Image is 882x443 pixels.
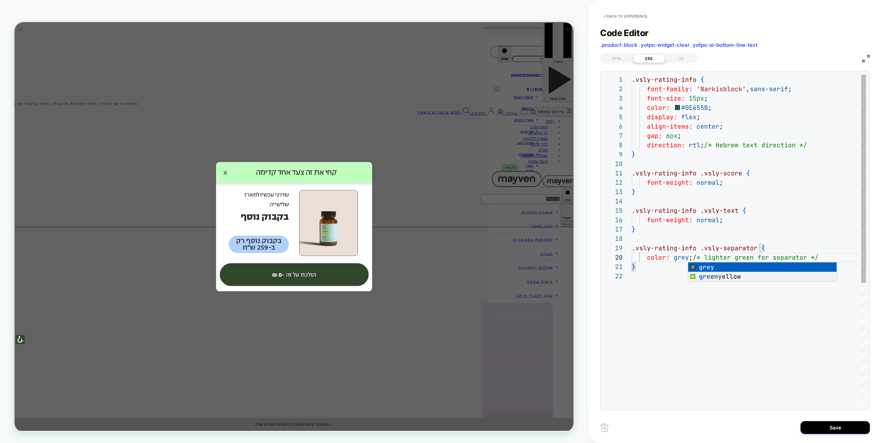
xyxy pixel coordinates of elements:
span: 6px [666,132,677,140]
div: 15 [604,206,623,215]
span: /* Hebrew text direction */ [704,141,807,149]
div: 9 [604,150,623,159]
span: } [632,263,635,271]
div: 12 [604,178,623,187]
img: fullscreen [862,55,870,62]
span: } [632,188,635,196]
span: normal [697,216,719,224]
div: 1 [604,75,623,84]
img: delete [600,423,609,432]
span: font-weight: [647,216,693,224]
div: 14 [604,197,623,206]
div: CSS [633,54,665,63]
span: ; [719,122,723,130]
span: .product-block .yotpo-widget-clear .yotpo-sr-bottom-line-text [600,42,758,48]
span: color: [647,253,670,261]
div: grey [688,262,837,272]
div: 17 [604,225,623,234]
span: ; [689,253,693,261]
div: בקבוק נוסף רק ב-259 ש״ח [286,285,366,308]
input: לפתיחה תפריט להתאמה אישית [1,417,14,429]
div: 21 [604,262,623,271]
div: 2 [604,84,623,94]
button: הולכת על זה -0 ₪ [274,321,472,352]
span: normal [697,179,719,186]
div: 19 [604,243,623,253]
span: .vsly-text [700,207,738,215]
div: שדרגי עכשיו למארז שלישייה [286,224,366,250]
span: sans-serif [750,85,788,93]
div: JS [665,54,697,63]
button: < Back to experience [600,11,651,22]
span: 0 ₪ [344,331,357,342]
span: font-size: [647,94,685,102]
span: font-family: [647,85,693,93]
div: 22 [604,271,623,281]
span: ; [719,179,723,186]
span: ; [719,216,723,224]
div: 8 [604,140,623,150]
span: color: [647,104,670,112]
div: HTML [601,54,633,63]
span: gap: [647,132,662,140]
span: en ellow [699,272,741,280]
span: } [632,150,635,158]
span: center [697,122,719,130]
span: { [761,244,765,252]
span: { [742,207,746,215]
span: .vsly-rating-info [632,169,697,177]
span: #0E655B [681,104,708,112]
span: grey [699,263,714,271]
span: align-items: [647,122,693,130]
span: flex [681,113,697,121]
span: } [632,225,635,233]
div: 16 [604,215,623,225]
div: 18 [604,234,623,243]
span: gre [699,272,710,280]
span: ; [697,113,700,121]
span: direction: [647,141,685,149]
span: 'Narkisblock' [697,85,746,93]
span: .vsly-rating-info [632,76,697,84]
span: ; [788,85,792,93]
div: 7 [604,131,623,140]
span: display: [647,113,677,121]
span: grey [674,253,689,261]
span: 15px [689,94,704,102]
span: , [746,85,750,93]
div: 4 [604,103,623,112]
span: .vsly-rating-info [632,244,697,252]
span: קחי את זה צעד אחד קדימה [284,193,467,208]
span: .vsly-score [700,169,742,177]
div: 10 [604,159,623,168]
span: { [746,169,750,177]
div: greenyellow [688,272,837,281]
span: ; [700,141,704,149]
div: 6 [604,122,623,131]
span: .vsly-separator [700,244,758,252]
span: rtl [689,141,700,149]
span: y [718,272,722,280]
div: 11 [604,168,623,178]
div: 20 [604,253,623,262]
span: .vsly-rating-info [632,207,697,215]
div: Suggest [688,262,837,282]
span: /* lighter green for separator */ [693,253,819,261]
button: Save [801,421,870,434]
div: 3 [604,94,623,103]
div: 13 [604,187,623,197]
span: ; [708,104,712,112]
span: font-weight: [647,179,693,186]
span: { [700,76,704,84]
span: ; [677,132,681,140]
span: Code Editor [600,28,649,38]
span: ; [704,94,708,102]
div: 5 [604,112,623,122]
div: בקבוק נוסף [286,251,366,268]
